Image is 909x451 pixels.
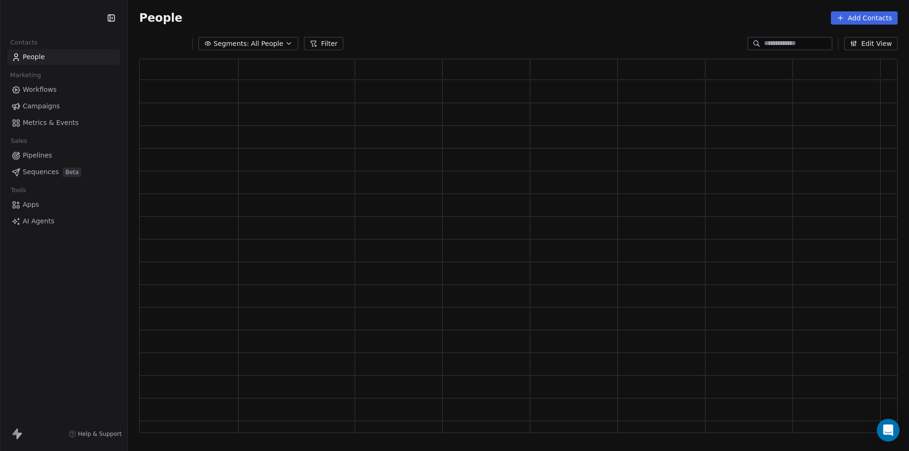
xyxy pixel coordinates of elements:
[8,115,120,131] a: Metrics & Events
[7,134,31,148] span: Sales
[214,39,249,49] span: Segments:
[23,216,54,226] span: AI Agents
[831,11,898,25] button: Add Contacts
[304,37,343,50] button: Filter
[69,430,122,438] a: Help & Support
[8,197,120,212] a: Apps
[844,37,898,50] button: Edit View
[8,213,120,229] a: AI Agents
[8,164,120,180] a: SequencesBeta
[8,49,120,65] a: People
[23,85,57,95] span: Workflows
[8,148,120,163] a: Pipelines
[23,101,60,111] span: Campaigns
[6,35,42,50] span: Contacts
[62,168,81,177] span: Beta
[7,183,30,197] span: Tools
[251,39,283,49] span: All People
[877,419,900,442] div: Open Intercom Messenger
[78,430,122,438] span: Help & Support
[23,118,79,128] span: Metrics & Events
[139,11,182,25] span: People
[6,68,45,82] span: Marketing
[23,150,52,160] span: Pipelines
[8,82,120,97] a: Workflows
[23,52,45,62] span: People
[23,200,39,210] span: Apps
[8,98,120,114] a: Campaigns
[23,167,59,177] span: Sequences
